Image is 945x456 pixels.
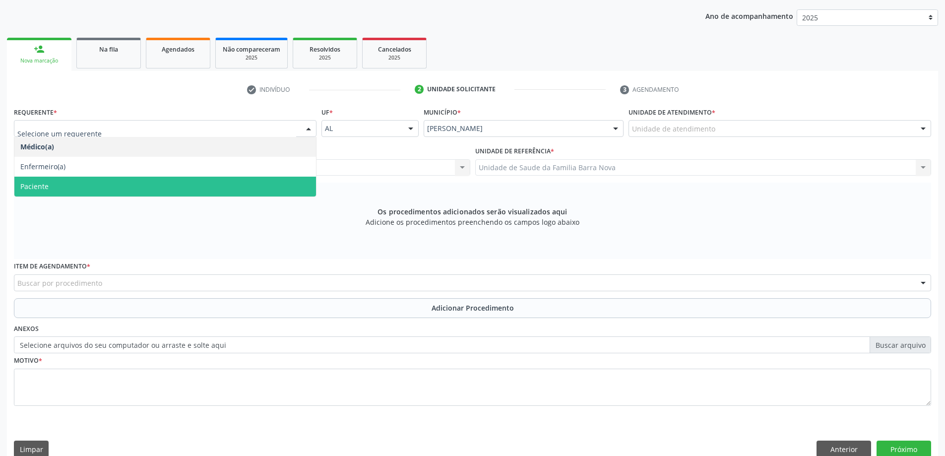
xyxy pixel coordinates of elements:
span: Paciente [20,182,49,191]
div: person_add [34,44,45,55]
div: 2 [415,85,424,94]
span: Médico(a) [20,142,54,151]
span: Resolvidos [310,45,340,54]
label: Motivo [14,353,42,369]
div: Unidade solicitante [427,85,496,94]
span: Não compareceram [223,45,280,54]
span: AL [325,124,399,133]
label: Unidade de referência [475,144,554,159]
label: Requerente [14,105,57,120]
input: Selecione um requerente [17,124,296,143]
label: Unidade de atendimento [629,105,715,120]
div: 2025 [223,54,280,62]
span: Adicionar Procedimento [432,303,514,313]
label: Município [424,105,461,120]
label: UF [321,105,333,120]
label: Anexos [14,322,39,337]
span: Na fila [99,45,118,54]
span: Adicione os procedimentos preenchendo os campos logo abaixo [366,217,579,227]
div: Nova marcação [14,57,64,65]
div: 2025 [370,54,419,62]
span: Unidade de atendimento [632,124,715,134]
span: Os procedimentos adicionados serão visualizados aqui [378,206,567,217]
span: Enfermeiro(a) [20,162,65,171]
span: Agendados [162,45,194,54]
p: Ano de acompanhamento [705,9,793,22]
span: [PERSON_NAME] [427,124,603,133]
label: Item de agendamento [14,259,90,274]
span: Buscar por procedimento [17,278,102,288]
span: Cancelados [378,45,411,54]
button: Adicionar Procedimento [14,298,931,318]
div: 2025 [300,54,350,62]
